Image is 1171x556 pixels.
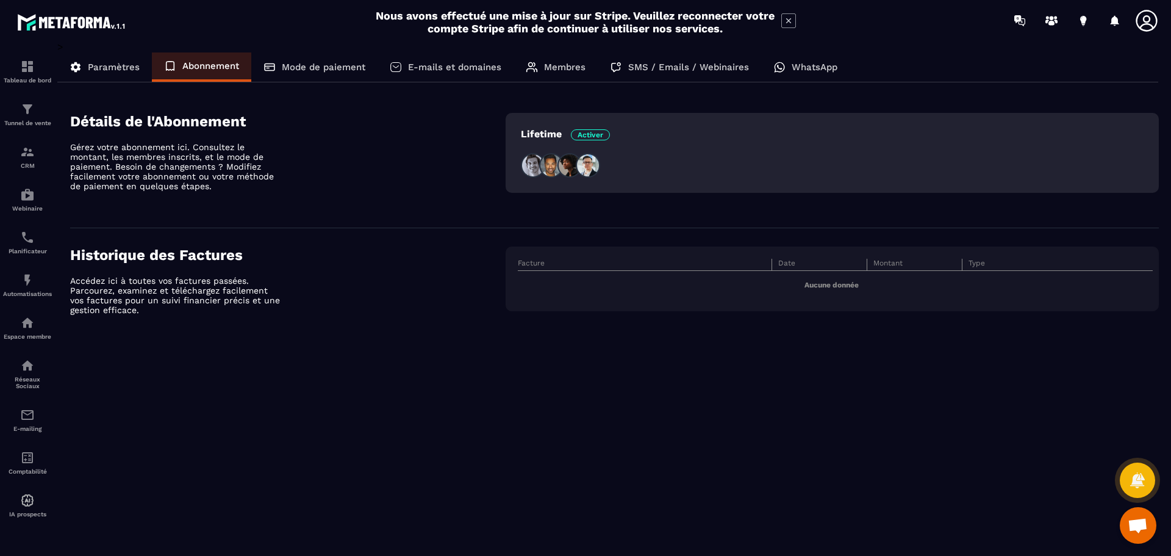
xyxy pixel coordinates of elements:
a: Ouvrir le chat [1120,507,1156,544]
p: Abonnement [182,60,239,71]
p: Réseaux Sociaux [3,376,52,389]
p: Lifetime [521,128,610,140]
p: Espace membre [3,333,52,340]
p: Planificateur [3,248,52,255]
h4: Historique des Factures [70,247,506,264]
img: formation [20,59,35,74]
th: Type [962,259,1153,271]
p: Gérez votre abonnement ici. Consultez le montant, les membres inscrits, et le mode de paiement. B... [70,142,284,191]
th: Montant [867,259,962,271]
img: people2 [539,153,564,178]
p: Comptabilité [3,468,52,475]
img: automations [20,273,35,287]
p: E-mailing [3,425,52,432]
img: formation [20,145,35,159]
p: CRM [3,162,52,169]
p: Membres [544,62,585,73]
span: Activer [571,129,610,140]
a: automationsautomationsEspace membre [3,306,52,349]
p: Mode de paiement [282,62,365,73]
p: SMS / Emails / Webinaires [628,62,749,73]
p: Webinaire [3,205,52,212]
p: Tableau de bord [3,77,52,84]
img: formation [20,102,35,117]
p: Tunnel de vente [3,120,52,126]
img: automations [20,187,35,202]
th: Date [772,259,867,271]
p: Paramètres [88,62,140,73]
img: email [20,408,35,422]
div: > [57,41,1159,352]
img: automations [20,493,35,508]
a: social-networksocial-networkRéseaux Sociaux [3,349,52,399]
p: E-mails et domaines [408,62,501,73]
a: formationformationCRM [3,135,52,178]
p: WhatsApp [792,62,837,73]
p: Automatisations [3,291,52,297]
img: social-network [20,358,35,373]
img: people3 [557,153,582,178]
a: formationformationTunnel de vente [3,93,52,135]
a: automationsautomationsAutomatisations [3,264,52,306]
th: Facture [518,259,772,271]
img: people1 [521,153,545,178]
a: formationformationTableau de bord [3,50,52,93]
h4: Détails de l'Abonnement [70,113,506,130]
a: schedulerschedulerPlanificateur [3,221,52,264]
p: IA prospects [3,511,52,518]
h2: Nous avons effectué une mise à jour sur Stripe. Veuillez reconnecter votre compte Stripe afin de ... [375,9,775,35]
a: accountantaccountantComptabilité [3,441,52,484]
img: automations [20,316,35,330]
td: Aucune donnée [518,271,1153,300]
img: logo [17,11,127,33]
a: emailemailE-mailing [3,399,52,441]
p: Accédez ici à toutes vos factures passées. Parcourez, examinez et téléchargez facilement vos fact... [70,276,284,315]
a: automationsautomationsWebinaire [3,178,52,221]
img: accountant [20,450,35,465]
img: scheduler [20,230,35,245]
img: people4 [576,153,600,178]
